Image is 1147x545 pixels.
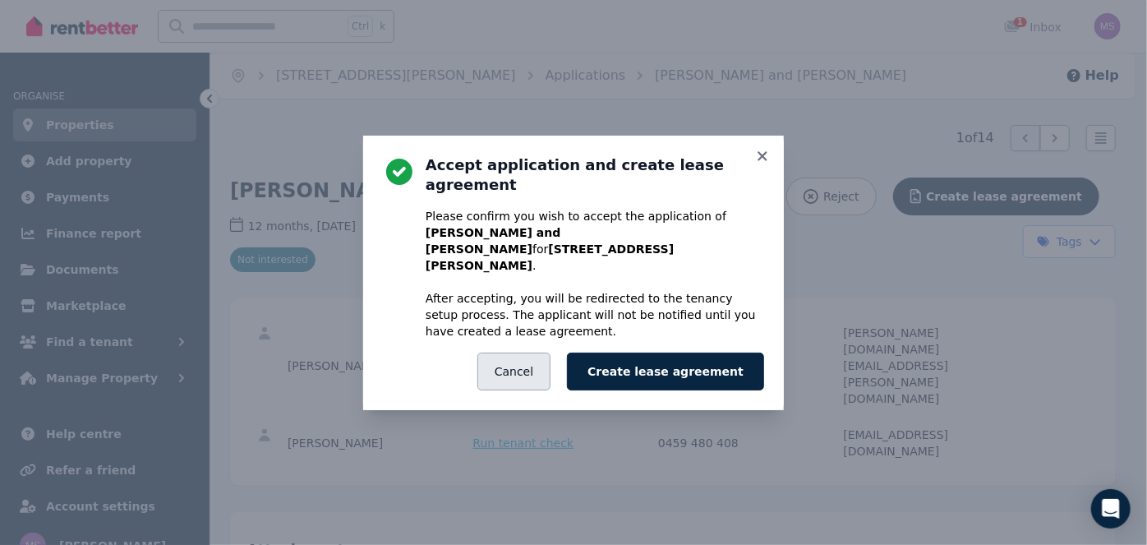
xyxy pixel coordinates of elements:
p: Please confirm you wish to accept the application of for . After accepting, you will be redirecte... [426,208,764,339]
button: Create lease agreement [567,353,764,390]
div: Open Intercom Messenger [1091,489,1131,529]
b: [PERSON_NAME] and [PERSON_NAME] [426,226,560,256]
b: [STREET_ADDRESS][PERSON_NAME] [426,242,674,272]
button: Cancel [477,353,550,390]
h3: Accept application and create lease agreement [426,155,764,195]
